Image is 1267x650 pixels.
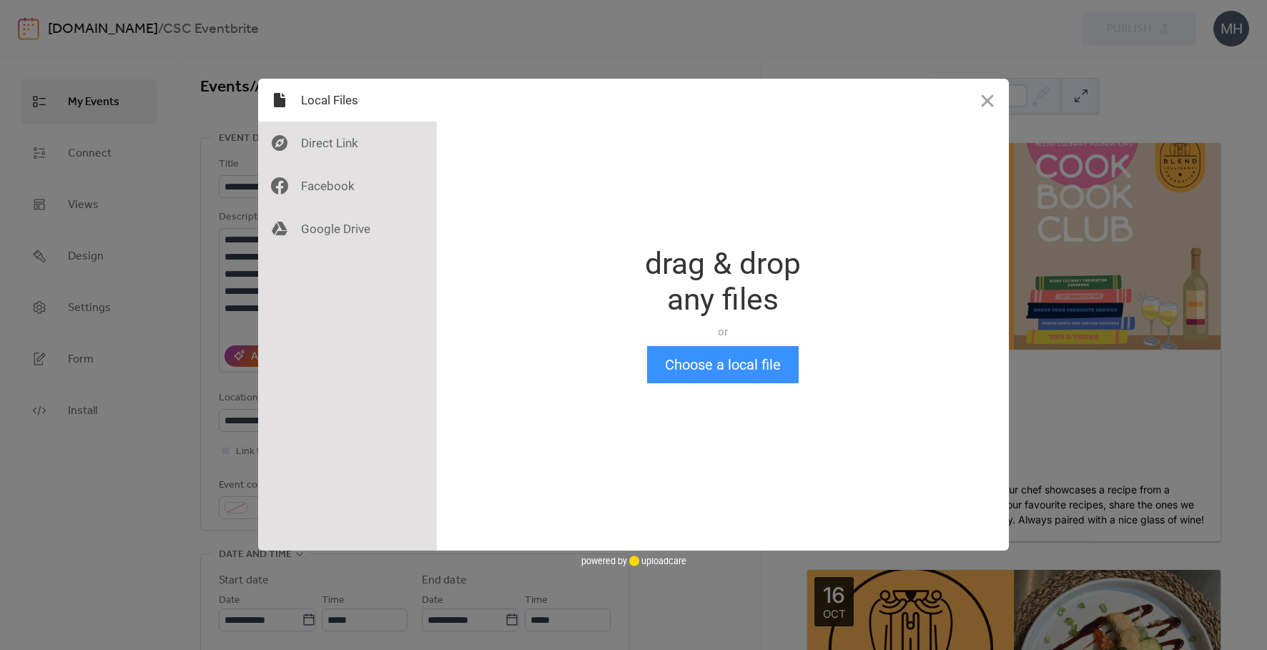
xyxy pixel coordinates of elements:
a: uploadcare [627,556,686,566]
button: Close [966,79,1009,122]
div: powered by [581,551,686,572]
div: Direct Link [258,122,437,164]
div: drag & drop any files [645,246,801,317]
div: or [645,325,801,339]
div: Facebook [258,164,437,207]
div: Local Files [258,79,437,122]
button: Choose a local file [647,346,799,383]
div: Google Drive [258,207,437,250]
